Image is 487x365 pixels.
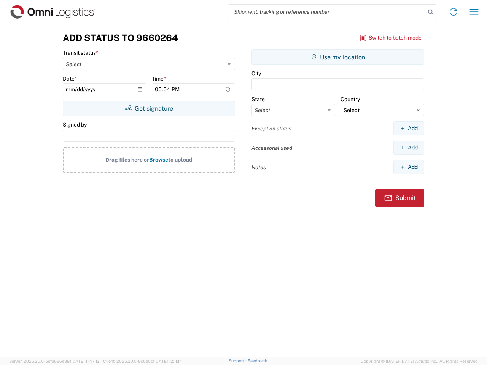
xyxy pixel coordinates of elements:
[251,144,292,151] label: Accessorial used
[63,75,77,82] label: Date
[360,32,422,44] button: Switch to batch mode
[63,49,98,56] label: Transit status
[154,359,182,363] span: [DATE] 12:11:14
[251,164,266,171] label: Notes
[71,359,100,363] span: [DATE] 11:47:12
[105,157,149,163] span: Drag files here or
[228,5,425,19] input: Shipment, tracking or reference number
[393,160,424,174] button: Add
[103,359,182,363] span: Client: 2025.20.0-8c6e0cf
[9,359,100,363] span: Server: 2025.20.0-5efa686e39f
[375,189,424,207] button: Submit
[251,125,291,132] label: Exception status
[251,96,265,103] label: State
[251,49,424,65] button: Use my location
[168,157,193,163] span: to upload
[63,32,178,43] h3: Add Status to 9660264
[393,141,424,155] button: Add
[229,359,248,363] a: Support
[361,358,478,365] span: Copyright © [DATE]-[DATE] Agistix Inc., All Rights Reserved
[149,157,168,163] span: Browse
[393,121,424,135] button: Add
[63,121,87,128] label: Signed by
[152,75,166,82] label: Time
[248,359,267,363] a: Feedback
[341,96,360,103] label: Country
[251,70,261,77] label: City
[63,101,235,116] button: Get signature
